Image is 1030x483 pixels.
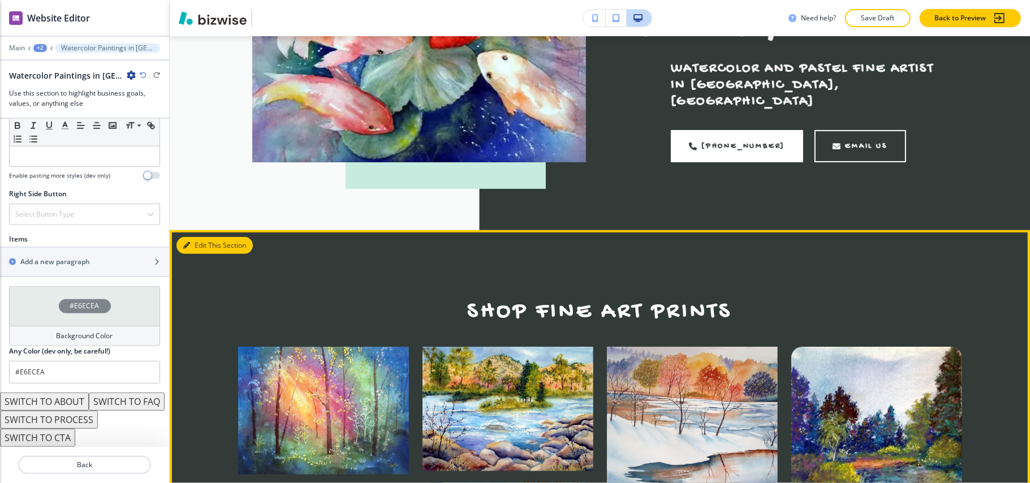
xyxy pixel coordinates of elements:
[15,209,74,219] h4: Select Button Type
[801,13,836,23] h3: Need help?
[467,298,732,326] h2: Shop Fine Art Prints
[671,61,948,110] h5: Watercolor and Pastel Fine Artist in [GEOGRAPHIC_DATA], [GEOGRAPHIC_DATA]
[9,44,25,52] button: Main
[27,11,90,25] h2: Website Editor
[57,331,113,341] h4: Background Color
[9,346,110,356] h2: Any Color (dev only, be careful!)
[9,88,160,109] h3: Use this section to highlight business goals, values, or anything else
[814,130,906,162] a: Email Us
[70,301,100,311] h4: #E6ECEA
[845,9,911,27] button: Save Draft
[20,257,90,267] h2: Add a new paragraph
[9,11,23,25] img: editor icon
[671,130,803,162] a: [PHONE_NUMBER]
[55,44,160,53] button: Watercolor Paintings in [GEOGRAPHIC_DATA], [GEOGRAPHIC_DATA]
[920,9,1021,27] button: Back to Preview
[176,237,253,254] button: Edit This Section
[257,9,283,27] img: Your Logo
[89,393,165,411] button: SWITCH TO FAQ
[9,189,67,199] h2: Right Side Button
[9,70,122,81] h2: Watercolor Paintings in [GEOGRAPHIC_DATA], [GEOGRAPHIC_DATA]
[934,13,986,23] p: Back to Preview
[9,286,160,346] button: #E6ECEABackground Color
[9,234,28,244] h2: Items
[61,44,154,52] p: Watercolor Paintings in [GEOGRAPHIC_DATA], [GEOGRAPHIC_DATA]
[860,13,896,23] p: Save Draft
[18,456,151,474] button: Back
[179,11,247,25] img: Bizwise Logo
[19,460,150,470] p: Back
[33,44,47,52] button: +2
[9,171,110,180] h4: Enable pasting more styles (dev only)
